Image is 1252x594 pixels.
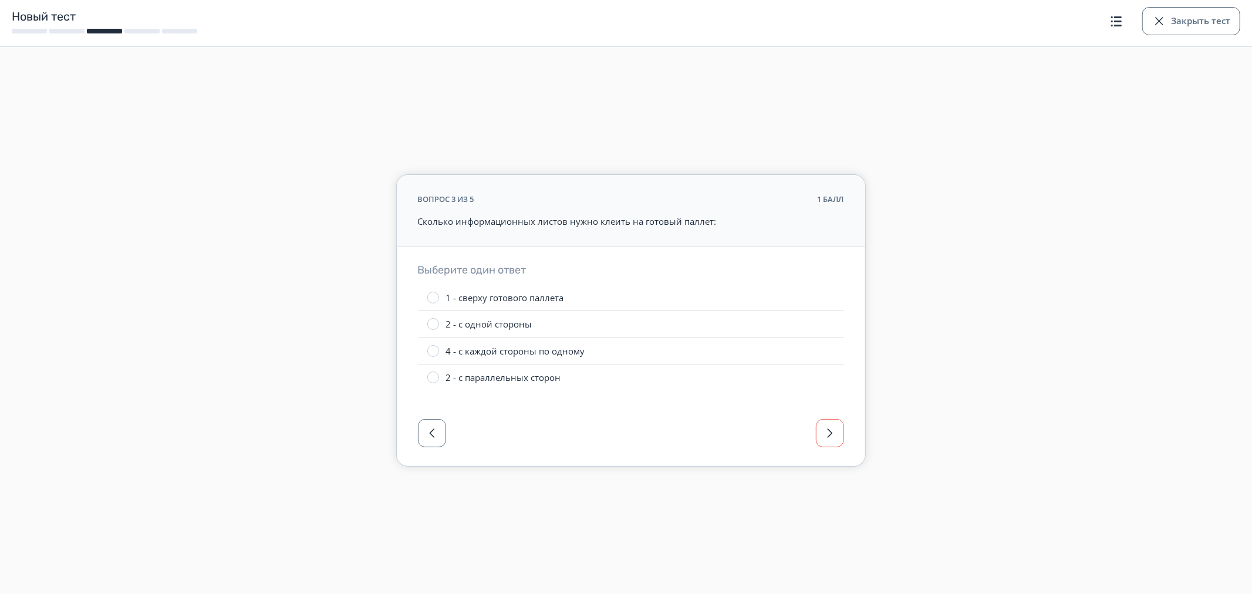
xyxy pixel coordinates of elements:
h1: Новый тест [12,9,1064,24]
p: Сколько информационных листов нужно клеить на готовый паллет: [418,215,844,228]
div: 2 - с одной стороны [446,318,532,330]
div: вопрос 3 из 5 [418,194,474,205]
button: Закрыть тест [1142,7,1240,35]
div: 4 - с каждой стороны по одному [446,345,585,357]
div: 2 - с параллельных сторон [446,372,561,384]
div: 1 балл [818,194,844,205]
h3: Выберите один ответ [418,264,844,277]
div: 1 - сверху готового паллета [446,292,564,304]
